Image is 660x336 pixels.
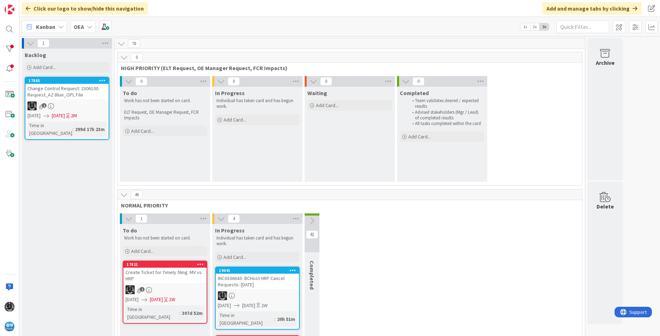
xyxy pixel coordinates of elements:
[124,98,206,104] p: Work has not been started on card.
[218,291,227,300] img: KG
[29,78,109,83] div: 17865
[124,235,206,241] p: Work has not been started on card.
[275,315,297,323] div: 20h 51m
[15,1,32,10] span: Support
[408,121,483,126] li: All tasks completed within the card
[131,128,154,134] span: Add Card...
[228,77,240,86] span: 0
[127,262,207,267] div: 17821
[219,268,299,273] div: 19041
[36,23,55,31] span: Kanban
[556,20,609,33] input: Quick Filter...
[135,214,147,223] span: 1
[22,2,148,15] div: Click our logo to show/hide this navigation
[71,112,77,119] div: 2M
[42,103,47,108] span: 1
[520,23,530,30] span: 1x
[25,101,109,111] div: KG
[308,261,316,290] span: Completed
[123,261,207,268] div: 17821
[126,305,179,321] div: Time in [GEOGRAPHIC_DATA]
[123,261,207,283] div: 17821Create Ticket for Timely filing: MV vs. HRP
[52,112,65,119] span: [DATE]
[123,285,207,294] div: KG
[596,58,615,67] div: Archive
[121,202,573,209] span: NORMAL PRIORITY
[274,315,275,323] span: :
[530,23,539,30] span: 2x
[216,274,299,289] div: INC0336643- BCHost HRP Cancel Requests- [DATE]
[28,112,41,119] span: [DATE]
[135,77,147,86] span: 0
[597,202,614,211] div: Delete
[123,227,137,234] span: To do
[5,302,14,312] img: KG
[179,309,180,317] span: :
[126,285,135,294] img: KG
[408,133,431,140] span: Add Card...
[320,77,332,86] span: 0
[150,296,163,303] span: [DATE]
[216,267,299,274] div: 19041
[316,102,338,108] span: Add Card...
[140,287,145,292] span: 1
[131,191,143,199] span: 46
[412,77,424,86] span: 0
[33,64,56,70] span: Add Card...
[74,23,84,30] b: OEA
[224,254,246,260] span: Add Card...
[224,117,246,123] span: Add Card...
[25,77,109,84] div: 17865
[72,125,73,133] span: :
[218,302,231,309] span: [DATE]
[306,230,318,239] span: 41
[216,98,298,110] p: Individual has taken card and has begun work.
[124,110,206,121] p: ELT Request, OE Manager Request, FCR Impacts
[28,101,37,111] img: KG
[131,248,154,254] span: Add Card...
[128,39,140,48] span: 78
[126,296,139,303] span: [DATE]
[218,311,274,327] div: Time in [GEOGRAPHIC_DATA]
[307,89,327,97] span: Waiting
[28,122,72,137] div: Time in [GEOGRAPHIC_DATA]
[228,214,240,223] span: 4
[123,268,207,283] div: Create Ticket for Timely filing: MV vs. HRP
[216,235,298,247] p: Individual has taken card and has begun work.
[400,89,429,97] span: Completed
[25,51,46,58] span: Backlog
[121,64,573,71] span: HIGH PRIORITY (ELT Request, OE Manager Request, FCR Impacts)
[408,98,483,110] li: Team validates desired / expected results
[216,267,299,289] div: 19041INC0336643- BCHost HRP Cancel Requests- [DATE]
[215,227,245,234] span: In Progress
[169,296,175,303] div: 2W
[73,125,106,133] div: 299d 17h 23m
[215,89,245,97] span: In Progress
[539,23,549,30] span: 3x
[242,302,255,309] span: [DATE]
[131,53,143,62] span: 0
[261,302,268,309] div: 2W
[216,291,299,300] div: KG
[5,5,14,14] img: Visit kanbanzone.com
[25,84,109,99] div: Change Control Request: 2306100 Request_AZ Blue_OPL File
[5,322,14,331] img: avatar
[123,89,137,97] span: To do
[25,77,109,99] div: 17865Change Control Request: 2306100 Request_AZ Blue_OPL File
[37,39,49,48] span: 1
[408,110,483,121] li: Advised stakeholders (Mgr / Lead) of completed results
[180,309,204,317] div: 307d 52m
[542,2,642,15] div: Add and manage tabs by clicking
